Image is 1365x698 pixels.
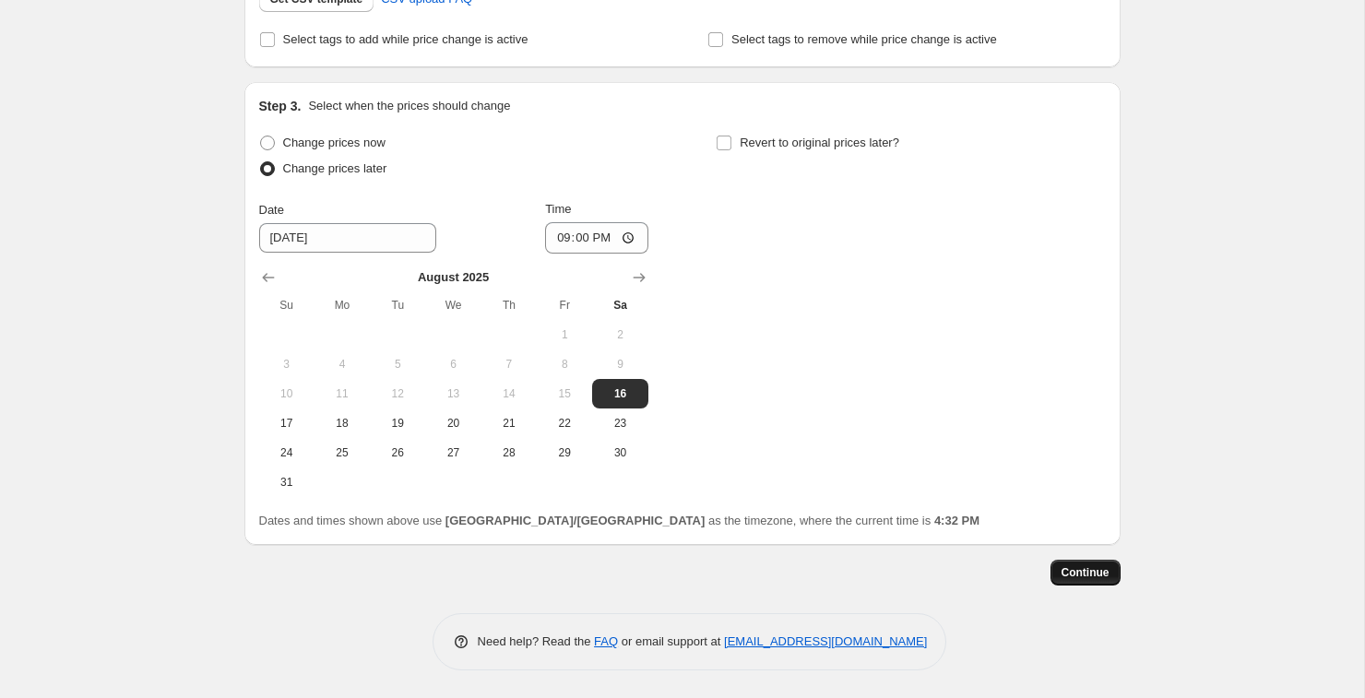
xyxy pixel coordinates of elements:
[537,320,592,349] button: Friday August 1 2025
[544,357,585,372] span: 8
[267,445,307,460] span: 24
[731,32,997,46] span: Select tags to remove while price change is active
[259,379,315,408] button: Sunday August 10 2025
[599,298,640,313] span: Sa
[537,349,592,379] button: Friday August 8 2025
[481,438,537,467] button: Thursday August 28 2025
[377,416,418,431] span: 19
[259,203,284,217] span: Date
[425,349,481,379] button: Wednesday August 6 2025
[425,408,481,438] button: Wednesday August 20 2025
[370,290,425,320] th: Tuesday
[489,416,529,431] span: 21
[315,408,370,438] button: Monday August 18 2025
[425,379,481,408] button: Wednesday August 13 2025
[283,32,528,46] span: Select tags to add while price change is active
[724,634,927,648] a: [EMAIL_ADDRESS][DOMAIN_NAME]
[322,445,362,460] span: 25
[267,357,307,372] span: 3
[267,475,307,490] span: 31
[537,408,592,438] button: Friday August 22 2025
[283,161,387,175] span: Change prices later
[322,298,362,313] span: Mo
[425,438,481,467] button: Wednesday August 27 2025
[433,386,473,401] span: 13
[259,349,315,379] button: Sunday August 3 2025
[599,357,640,372] span: 9
[481,290,537,320] th: Thursday
[259,438,315,467] button: Sunday August 24 2025
[537,290,592,320] th: Friday
[315,379,370,408] button: Monday August 11 2025
[592,379,647,408] button: Today Saturday August 16 2025
[545,202,571,216] span: Time
[370,438,425,467] button: Tuesday August 26 2025
[259,97,302,115] h2: Step 3.
[599,327,640,342] span: 2
[315,438,370,467] button: Monday August 25 2025
[377,445,418,460] span: 26
[489,386,529,401] span: 14
[259,408,315,438] button: Sunday August 17 2025
[537,379,592,408] button: Friday August 15 2025
[259,290,315,320] th: Sunday
[259,223,436,253] input: 8/16/2025
[255,265,281,290] button: Show previous month, July 2025
[481,349,537,379] button: Thursday August 7 2025
[592,408,647,438] button: Saturday August 23 2025
[592,438,647,467] button: Saturday August 30 2025
[322,357,362,372] span: 4
[377,298,418,313] span: Tu
[594,634,618,648] a: FAQ
[545,222,648,254] input: 12:00
[481,408,537,438] button: Thursday August 21 2025
[445,514,705,527] b: [GEOGRAPHIC_DATA]/[GEOGRAPHIC_DATA]
[592,290,647,320] th: Saturday
[267,416,307,431] span: 17
[544,445,585,460] span: 29
[489,445,529,460] span: 28
[934,514,979,527] b: 4:32 PM
[370,379,425,408] button: Tuesday August 12 2025
[259,514,980,527] span: Dates and times shown above use as the timezone, where the current time is
[283,136,386,149] span: Change prices now
[592,320,647,349] button: Saturday August 2 2025
[592,349,647,379] button: Saturday August 9 2025
[433,357,473,372] span: 6
[626,265,652,290] button: Show next month, September 2025
[489,357,529,372] span: 7
[740,136,899,149] span: Revert to original prices later?
[1062,565,1110,580] span: Continue
[489,298,529,313] span: Th
[618,634,724,648] span: or email support at
[1050,560,1121,586] button: Continue
[315,290,370,320] th: Monday
[544,386,585,401] span: 15
[315,349,370,379] button: Monday August 4 2025
[377,386,418,401] span: 12
[377,357,418,372] span: 5
[267,298,307,313] span: Su
[433,445,473,460] span: 27
[478,634,595,648] span: Need help? Read the
[433,298,473,313] span: We
[599,386,640,401] span: 16
[544,416,585,431] span: 22
[370,349,425,379] button: Tuesday August 5 2025
[308,97,510,115] p: Select when the prices should change
[267,386,307,401] span: 10
[481,379,537,408] button: Thursday August 14 2025
[370,408,425,438] button: Tuesday August 19 2025
[425,290,481,320] th: Wednesday
[599,445,640,460] span: 30
[599,416,640,431] span: 23
[544,298,585,313] span: Fr
[544,327,585,342] span: 1
[322,416,362,431] span: 18
[259,467,315,497] button: Sunday August 31 2025
[322,386,362,401] span: 11
[433,416,473,431] span: 20
[537,438,592,467] button: Friday August 29 2025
